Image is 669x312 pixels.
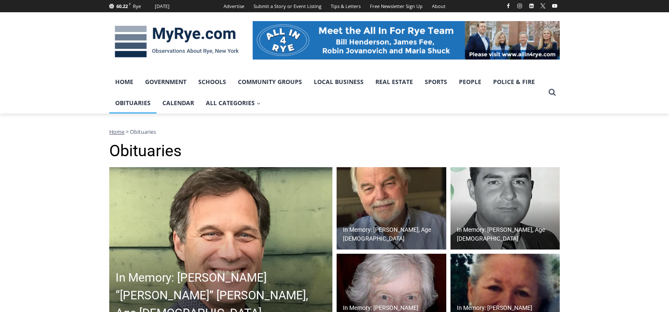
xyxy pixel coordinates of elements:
a: X [538,1,548,11]
span: F [129,2,131,6]
a: Linkedin [526,1,537,11]
img: MyRye.com [109,20,244,64]
span: 60.22 [116,3,128,9]
a: Local Business [308,71,370,92]
a: Obituaries [109,92,156,114]
a: Sports [419,71,453,92]
h2: In Memory: [PERSON_NAME], Age [DEMOGRAPHIC_DATA] [343,225,444,243]
a: Home [109,128,124,136]
img: All in for Rye [253,21,560,59]
div: [DATE] [155,3,170,10]
span: Obituaries [130,128,156,136]
a: In Memory: [PERSON_NAME], Age [DEMOGRAPHIC_DATA] [450,167,560,250]
nav: Primary Navigation [109,71,545,114]
a: Instagram [515,1,525,11]
button: View Search Form [545,85,560,100]
a: YouTube [550,1,560,11]
img: Obituary - Eugene Mulhern [450,167,560,250]
a: Calendar [156,92,200,114]
nav: Breadcrumbs [109,128,560,136]
h2: In Memory: [PERSON_NAME], Age [DEMOGRAPHIC_DATA] [457,225,558,243]
a: Schools [192,71,232,92]
img: Obituary - John Gleason [337,167,446,250]
a: In Memory: [PERSON_NAME], Age [DEMOGRAPHIC_DATA] [337,167,446,250]
h1: Obituaries [109,141,560,161]
a: Home [109,71,139,92]
a: Real Estate [370,71,419,92]
div: Rye [133,3,141,10]
span: > [126,128,129,136]
a: Government [139,71,192,92]
a: Community Groups [232,71,308,92]
span: All Categories [206,98,261,108]
a: Police & Fire [487,71,541,92]
a: People [453,71,487,92]
a: Facebook [503,1,513,11]
a: All Categories [200,92,267,114]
